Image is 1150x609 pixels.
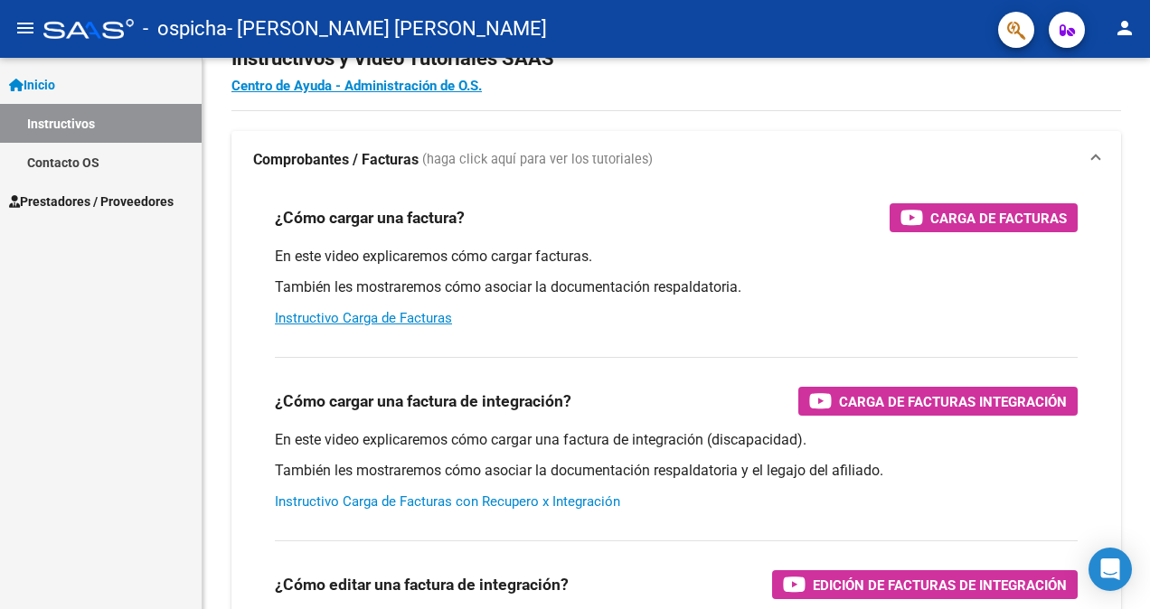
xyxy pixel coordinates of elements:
h3: ¿Cómo cargar una factura? [275,205,465,230]
div: Open Intercom Messenger [1089,548,1132,591]
span: (haga click aquí para ver los tutoriales) [422,150,653,170]
mat-expansion-panel-header: Comprobantes / Facturas (haga click aquí para ver los tutoriales) [231,131,1121,189]
span: - ospicha [143,9,227,49]
span: Edición de Facturas de integración [813,574,1067,596]
button: Edición de Facturas de integración [772,570,1078,599]
h3: ¿Cómo editar una factura de integración? [275,572,569,597]
span: Carga de Facturas [930,207,1067,230]
button: Carga de Facturas [890,203,1078,232]
mat-icon: person [1114,17,1136,39]
a: Centro de Ayuda - Administración de O.S. [231,78,482,94]
span: Prestadores / Proveedores [9,192,174,211]
button: Carga de Facturas Integración [798,387,1078,416]
a: Instructivo Carga de Facturas [275,310,452,326]
h2: Instructivos y Video Tutoriales SAAS [231,42,1121,76]
p: También les mostraremos cómo asociar la documentación respaldatoria. [275,277,1078,297]
p: También les mostraremos cómo asociar la documentación respaldatoria y el legajo del afiliado. [275,461,1078,481]
span: - [PERSON_NAME] [PERSON_NAME] [227,9,547,49]
p: En este video explicaremos cómo cargar facturas. [275,247,1078,267]
a: Instructivo Carga de Facturas con Recupero x Integración [275,493,620,510]
strong: Comprobantes / Facturas [253,150,419,170]
span: Inicio [9,75,55,95]
mat-icon: menu [14,17,36,39]
h3: ¿Cómo cargar una factura de integración? [275,389,571,414]
p: En este video explicaremos cómo cargar una factura de integración (discapacidad). [275,430,1078,450]
span: Carga de Facturas Integración [839,390,1067,413]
